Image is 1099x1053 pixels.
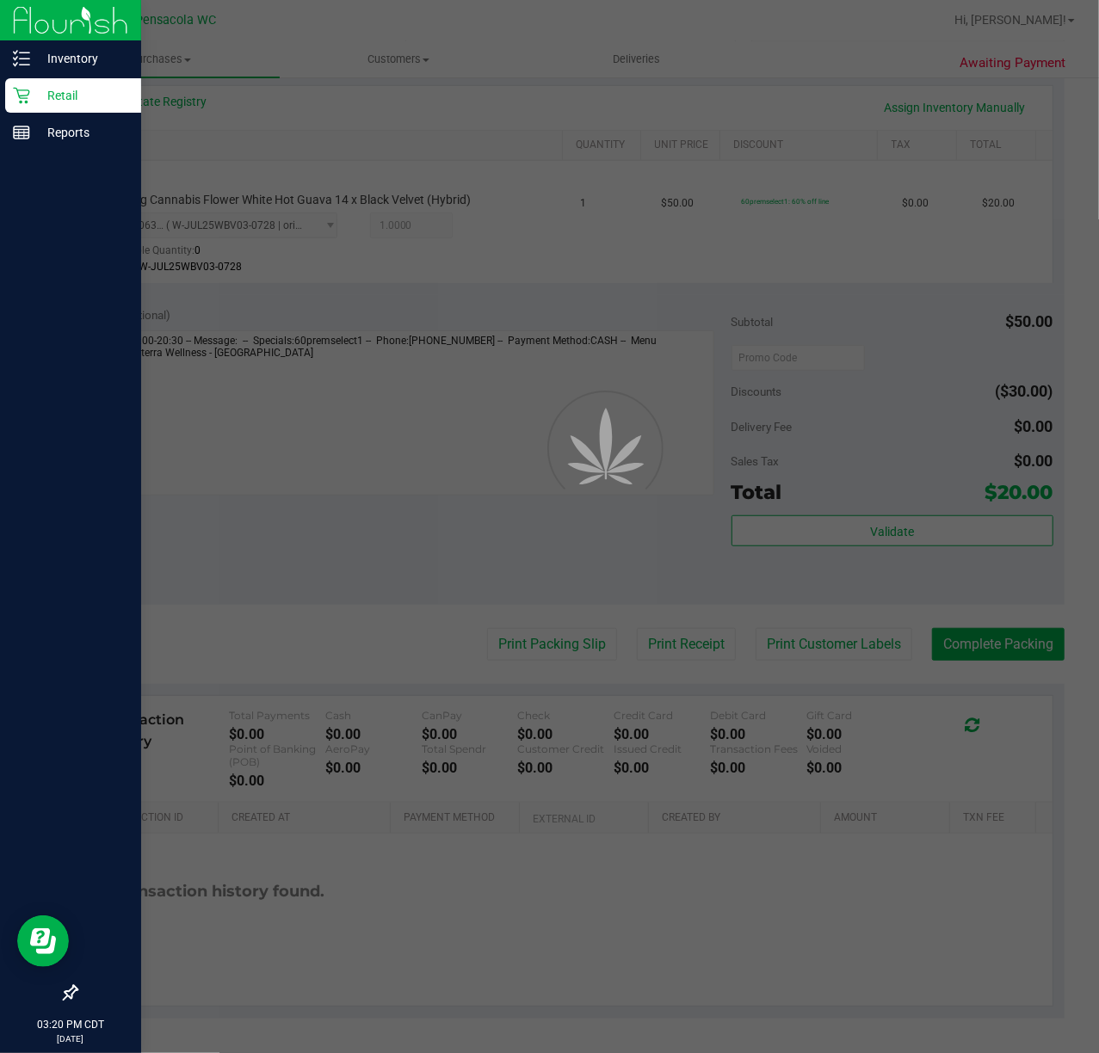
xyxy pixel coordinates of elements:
p: Retail [30,85,133,106]
p: Reports [30,122,133,143]
p: [DATE] [8,1032,133,1045]
p: Inventory [30,48,133,69]
iframe: Resource center [17,915,69,967]
inline-svg: Retail [13,87,30,104]
inline-svg: Inventory [13,50,30,67]
p: 03:20 PM CDT [8,1017,133,1032]
inline-svg: Reports [13,124,30,141]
